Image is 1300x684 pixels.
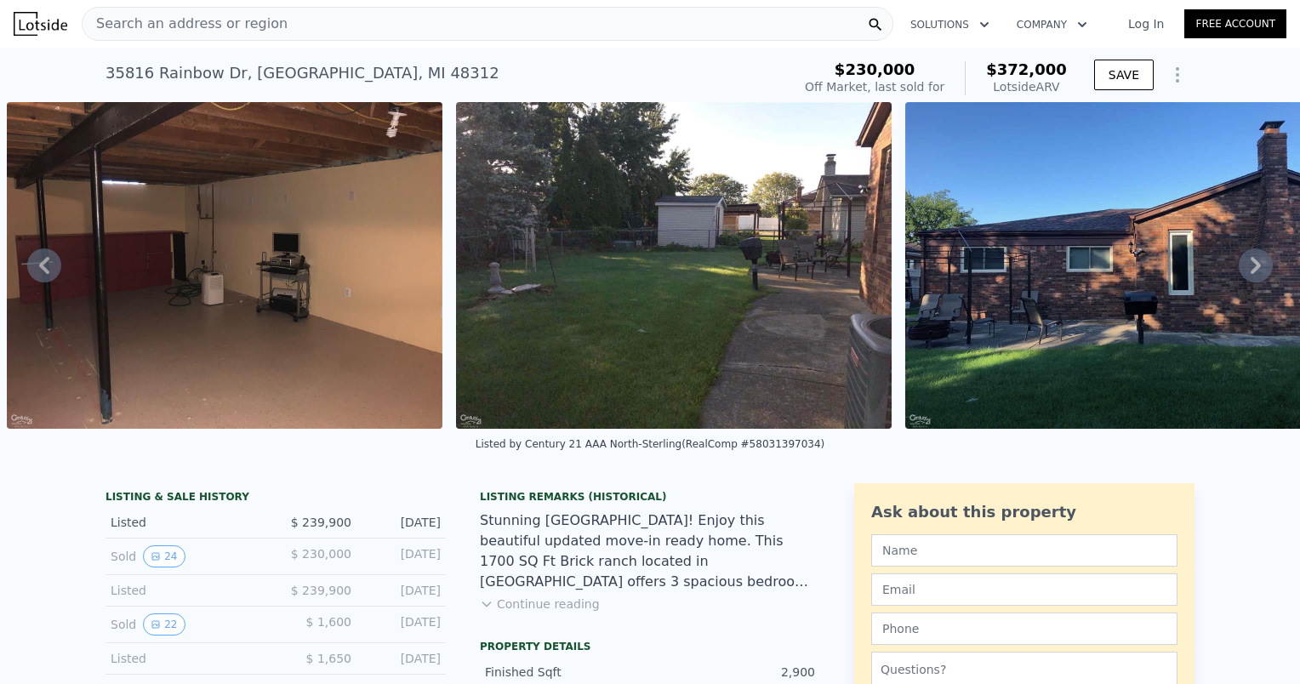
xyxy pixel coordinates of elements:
[480,640,820,653] div: Property details
[835,60,915,78] span: $230,000
[365,650,441,667] div: [DATE]
[650,664,815,681] div: 2,900
[291,547,351,561] span: $ 230,000
[111,545,262,567] div: Sold
[986,60,1067,78] span: $372,000
[871,534,1177,567] input: Name
[365,613,441,636] div: [DATE]
[476,438,825,450] div: Listed by Century 21 AAA North-Sterling (RealComp #58031397034)
[1160,58,1195,92] button: Show Options
[111,514,262,531] div: Listed
[365,582,441,599] div: [DATE]
[871,500,1177,524] div: Ask about this property
[291,516,351,529] span: $ 239,900
[1094,60,1154,90] button: SAVE
[105,61,499,85] div: 35816 Rainbow Dr , [GEOGRAPHIC_DATA] , MI 48312
[1108,15,1184,32] a: Log In
[111,613,262,636] div: Sold
[480,490,820,504] div: Listing Remarks (Historical)
[111,650,262,667] div: Listed
[456,102,892,429] img: Sale: 140005063 Parcel: 55232157
[291,584,351,597] span: $ 239,900
[365,514,441,531] div: [DATE]
[111,582,262,599] div: Listed
[306,652,351,665] span: $ 1,650
[83,14,288,34] span: Search an address or region
[485,664,650,681] div: Finished Sqft
[14,12,67,36] img: Lotside
[1184,9,1286,38] a: Free Account
[365,545,441,567] div: [DATE]
[871,613,1177,645] input: Phone
[105,490,446,507] div: LISTING & SALE HISTORY
[480,510,820,592] div: Stunning [GEOGRAPHIC_DATA]! Enjoy this beautiful updated move-in ready home. This 1700 SQ Ft Bric...
[871,573,1177,606] input: Email
[143,613,185,636] button: View historical data
[480,596,600,613] button: Continue reading
[306,615,351,629] span: $ 1,600
[805,78,944,95] div: Off Market, last sold for
[7,102,442,429] img: Sale: 140005063 Parcel: 55232157
[897,9,1003,40] button: Solutions
[143,545,185,567] button: View historical data
[986,78,1067,95] div: Lotside ARV
[1003,9,1101,40] button: Company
